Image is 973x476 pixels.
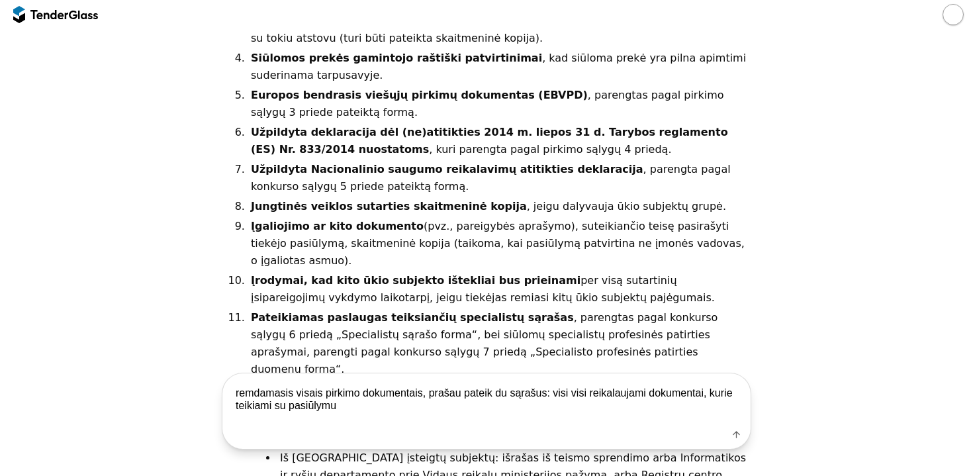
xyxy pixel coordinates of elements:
li: (pvz., pareigybės aprašymo), suteikiančio teisę pasirašyti tiekėjo pasiūlymą, skaitmeninė kopija ... [248,218,751,269]
strong: Jungtinės veiklos sutarties skaitmeninė kopija [251,200,527,213]
li: , kuri parengta pagal pirkimo sąlygų 4 priedą. [248,124,751,158]
li: , parengtas pagal pirkimo sąlygų 3 priede pateiktą formą. [248,87,751,121]
li: , jeigu dalyvauja ūkio subjektų grupė. [248,198,751,215]
strong: Užpildyta Nacionalinio saugumo reikalavimų atitikties deklaracija [251,163,643,175]
li: , kad siūloma prekė yra pilna apimtimi suderinama tarpusavyje. [248,50,751,84]
strong: Užpildyta deklaracija dėl (ne)atitikties 2014 m. liepos 31 d. Tarybos reglamento (ES) Nr. 833/201... [251,126,728,156]
li: , parengta pagal konkurso sąlygų 5 priede pateiktą formą. [248,161,751,195]
strong: Įgaliojimo ar kito dokumento [251,220,424,232]
li: , parengtas pagal konkurso sąlygų 6 priedą „Specialistų sąrašo forma“, bei siūlomų specialistų pr... [248,309,751,378]
li: per visą sutartinių įsipareigojimų vykdymo laikotarpį, jeigu tiekėjas remiasi kitų ūkio subjektų ... [248,272,751,307]
strong: Europos bendrasis viešųjų pirkimų dokumentas (EBVPD) [251,89,588,101]
strong: Siūlomos prekės gamintojo raštiški patvirtinimai [251,52,542,64]
strong: Pateikiamas paslaugas teiksiančių specialistų sąrašas [251,311,574,324]
strong: Įrodymai, kad kito ūkio subjekto ištekliai bus prieinami [251,274,580,287]
textarea: remdamasis visais pirkimo dokumentais, prašau pateik du sąrašus: visi visi reikalaujami dokumenta... [222,373,751,425]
